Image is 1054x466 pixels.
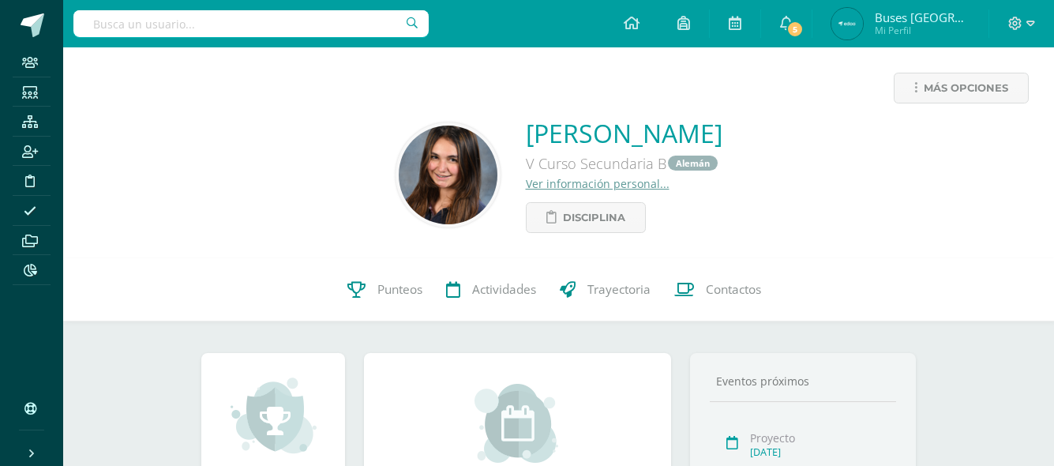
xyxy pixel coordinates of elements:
span: 5 [786,21,804,38]
a: Disciplina [526,202,646,233]
a: Contactos [662,258,773,321]
a: Ver información personal... [526,176,670,191]
span: Punteos [377,282,422,299]
div: Eventos próximos [710,374,896,389]
div: [DATE] [750,445,891,459]
span: Trayectoria [587,282,651,299]
span: Mi Perfil [875,24,970,37]
img: event_small.png [474,384,561,463]
img: bd3587dba311ca45f608edb6344bfd8a.png [399,126,497,224]
a: Actividades [434,258,548,321]
div: V Curso Secundaria B [526,150,722,176]
span: Disciplina [563,203,625,232]
a: Más opciones [894,73,1029,103]
span: Más opciones [924,73,1008,103]
a: [PERSON_NAME] [526,116,722,150]
span: Contactos [706,282,761,299]
img: achievement_small.png [231,376,317,455]
span: Buses [GEOGRAPHIC_DATA] [875,9,970,25]
div: Proyecto [750,430,891,445]
a: Punteos [336,258,434,321]
a: Trayectoria [548,258,662,321]
img: fc6c33b0aa045aa3213aba2fdb094e39.png [831,8,863,39]
span: Actividades [472,282,536,299]
input: Busca un usuario... [73,10,429,37]
a: Alemán [668,156,718,171]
